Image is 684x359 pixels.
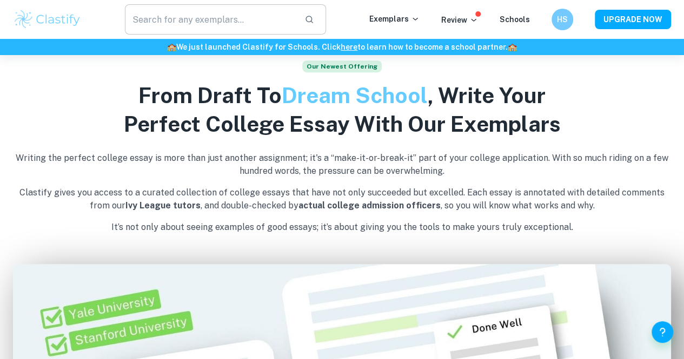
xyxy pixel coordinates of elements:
[595,10,671,29] button: UPGRADE NOW
[508,43,517,51] span: 🏫
[13,221,671,234] p: It’s not only about seeing examples of good essays; it’s about giving you the tools to make yours...
[298,200,441,211] b: actual college admission officers
[13,81,671,139] h2: From Draft To , Write Your Perfect College Essay With Our Exemplars
[556,13,569,25] h6: HS
[125,4,296,35] input: Search for any exemplars...
[652,321,673,343] button: Help and Feedback
[552,9,573,30] button: HS
[302,60,382,72] span: Our Newest Offering
[500,15,530,24] a: Schools
[441,14,478,26] p: Review
[13,186,671,212] p: Clastify gives you access to a curated collection of college essays that have not only succeeded ...
[282,83,428,108] span: Dream School
[341,43,357,51] a: here
[125,200,201,211] b: Ivy League tutors
[2,41,682,53] h6: We just launched Clastify for Schools. Click to learn how to become a school partner.
[369,13,420,25] p: Exemplars
[13,152,671,178] p: Writing the perfect college essay is more than just another assignment; it's a “make-it-or-break-...
[167,43,176,51] span: 🏫
[13,9,82,30] img: Clastify logo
